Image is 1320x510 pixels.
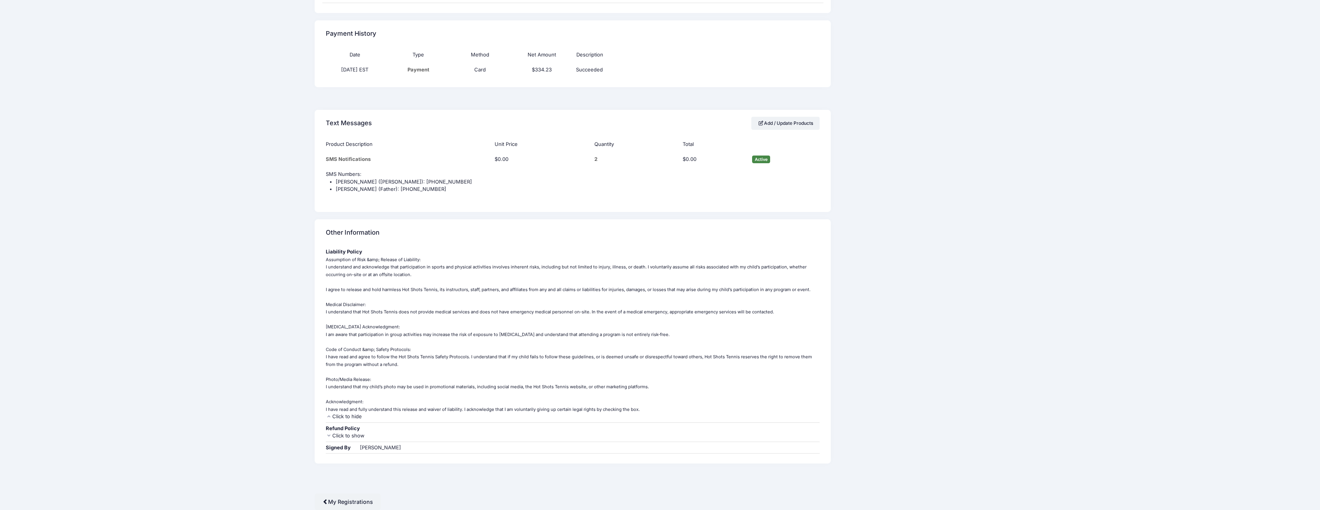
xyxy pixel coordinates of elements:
small: Assumption of Risk &amp; Release of Liability: I understand and acknowledge that participation in... [326,257,812,412]
td: SMS Numbers: [326,167,820,202]
a: My Registrations [315,493,381,510]
th: Unit Price [491,137,591,152]
th: Net Amount [511,47,573,62]
th: Quantity [591,137,679,152]
th: Total [679,137,748,152]
span: Active [752,156,770,163]
td: Card [449,62,511,77]
div: 2 [594,156,675,163]
th: Method [449,47,511,62]
td: $334.23 [511,62,573,77]
div: Liability Policy [326,248,820,256]
td: $0.00 [679,152,748,167]
div: Refund Policy [326,425,820,432]
div: Click to show [326,432,820,440]
th: Product Description [326,137,491,152]
th: Date [326,47,388,62]
td: SMS Notifications [326,152,491,167]
div: Click to hide [326,413,820,421]
li: [PERSON_NAME] ([PERSON_NAME]): [PHONE_NUMBER] [336,178,820,186]
h4: Text Messages [326,112,372,134]
div: [PERSON_NAME] [360,444,401,452]
td: [DATE] EST [326,62,388,77]
h4: Other Information [326,222,379,244]
a: Add / Update Products [751,117,820,130]
td: Succeeded [573,62,758,77]
h4: Payment History [326,23,376,45]
th: Description [573,47,758,62]
td: Payment [388,62,449,77]
td: $0.00 [491,152,591,167]
div: Signed By [326,444,358,452]
th: Type [388,47,449,62]
li: [PERSON_NAME] (Father): [PHONE_NUMBER] [336,185,820,193]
